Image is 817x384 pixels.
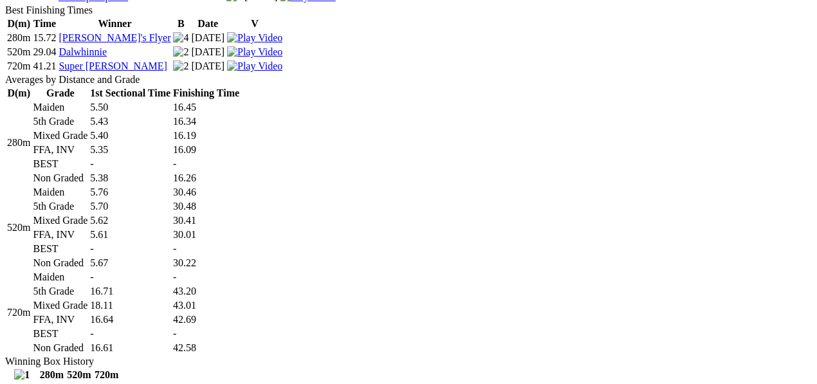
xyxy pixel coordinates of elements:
[32,158,88,170] td: BEST
[89,313,171,326] td: 16.64
[89,143,171,156] td: 5.35
[66,369,93,381] th: 520m
[227,32,282,43] a: View replay
[32,186,88,199] td: Maiden
[58,17,171,30] th: Winner
[89,158,171,170] td: -
[89,257,171,270] td: 5.67
[32,200,88,213] td: 5th Grade
[89,271,171,284] td: -
[32,257,88,270] td: Non Graded
[59,32,170,43] a: [PERSON_NAME]'s Flyer
[6,32,31,44] td: 280m
[172,242,240,255] td: -
[6,101,31,185] td: 280m
[191,60,225,71] text: [DATE]
[32,129,88,142] td: Mixed Grade
[6,17,31,30] th: D(m)
[6,46,31,59] td: 520m
[32,17,57,30] th: Time
[172,299,240,312] td: 43.01
[89,186,171,199] td: 5.76
[89,214,171,227] td: 5.62
[172,87,240,100] th: Finishing Time
[32,313,88,326] td: FFA, INV
[172,200,240,213] td: 30.48
[5,356,812,367] div: Winning Box History
[191,32,225,43] text: [DATE]
[89,172,171,185] td: 5.38
[89,228,171,241] td: 5.61
[172,158,240,170] td: -
[89,342,171,354] td: 16.61
[173,32,188,44] img: 4
[172,342,240,354] td: 42.58
[190,17,225,30] th: Date
[32,228,88,241] td: FFA, INV
[172,172,240,185] td: 16.26
[172,101,240,114] td: 16.45
[89,129,171,142] td: 5.40
[172,214,240,227] td: 30.41
[59,60,167,71] a: Super [PERSON_NAME]
[89,101,171,114] td: 5.50
[32,342,88,354] td: Non Graded
[172,285,240,298] td: 43.20
[32,327,88,340] td: BEST
[172,129,240,142] td: 16.19
[32,299,88,312] td: Mixed Grade
[227,46,282,58] img: Play Video
[89,299,171,312] td: 18.11
[173,46,188,58] img: 2
[32,214,88,227] td: Mixed Grade
[172,271,240,284] td: -
[6,186,31,270] td: 520m
[89,87,171,100] th: 1st Sectional Time
[173,60,188,72] img: 2
[32,285,88,298] td: 5th Grade
[172,17,189,30] th: B
[14,369,30,381] img: 1
[227,60,282,72] img: Play Video
[32,101,88,114] td: Maiden
[172,115,240,128] td: 16.34
[89,327,171,340] td: -
[32,87,88,100] th: Grade
[39,369,64,381] th: 280m
[172,327,240,340] td: -
[172,228,240,241] td: 30.01
[5,5,812,16] div: Best Finishing Times
[33,32,56,43] text: 15.72
[226,17,283,30] th: V
[32,271,88,284] td: Maiden
[172,313,240,326] td: 42.69
[32,143,88,156] td: FFA, INV
[89,200,171,213] td: 5.70
[89,115,171,128] td: 5.43
[33,60,56,71] text: 41.21
[32,242,88,255] td: BEST
[89,285,171,298] td: 16.71
[227,46,282,57] a: View replay
[6,87,31,100] th: D(m)
[227,60,282,71] a: View replay
[94,369,119,381] th: 720m
[32,115,88,128] td: 5th Grade
[5,74,812,86] div: Averages by Distance and Grade
[59,46,107,57] a: Dalwhinnie
[89,242,171,255] td: -
[172,143,240,156] td: 16.09
[191,46,225,57] text: [DATE]
[172,186,240,199] td: 30.46
[227,32,282,44] img: Play Video
[32,172,88,185] td: Non Graded
[172,257,240,270] td: 30.22
[6,271,31,354] td: 720m
[6,60,31,73] td: 720m
[33,46,56,57] text: 29.04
